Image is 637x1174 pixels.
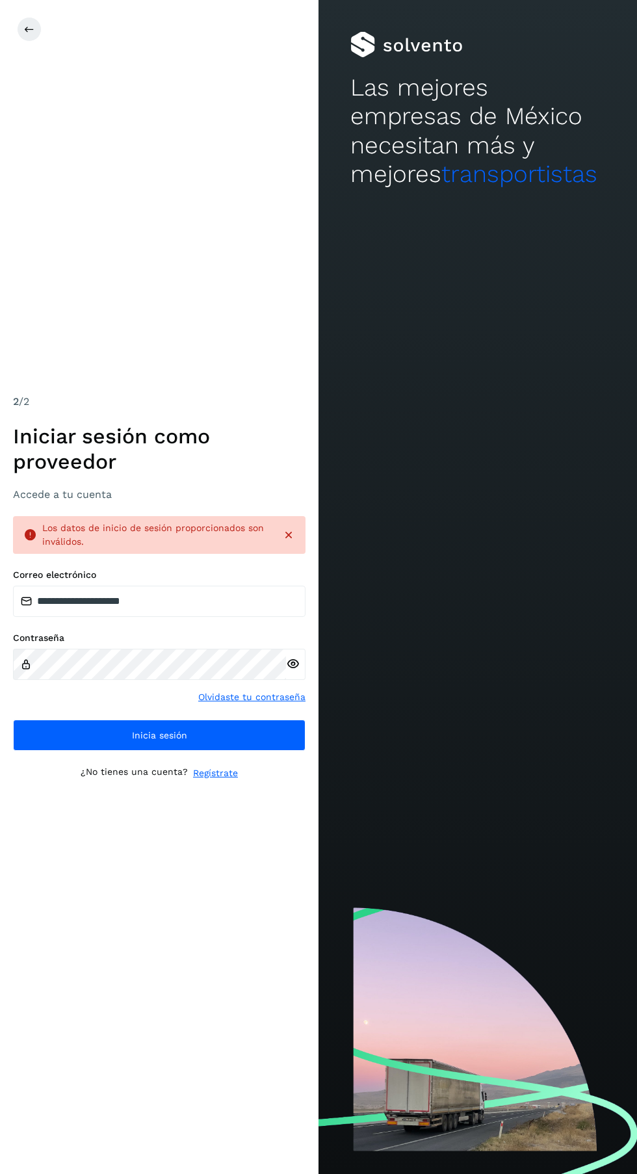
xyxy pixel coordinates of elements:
[81,766,188,780] p: ¿No tienes una cuenta?
[13,395,19,408] span: 2
[13,394,305,410] div: /2
[42,521,272,549] div: Los datos de inicio de sesión proporcionados son inválidos.
[350,73,605,189] h2: Las mejores empresas de México necesitan más y mejores
[13,488,305,501] h3: Accede a tu cuenta
[441,160,597,188] span: transportistas
[193,766,238,780] a: Regístrate
[13,720,305,751] button: Inicia sesión
[13,633,305,644] label: Contraseña
[13,569,305,580] label: Correo electrónico
[132,731,187,740] span: Inicia sesión
[198,690,305,704] a: Olvidaste tu contraseña
[13,424,305,474] h1: Iniciar sesión como proveedor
